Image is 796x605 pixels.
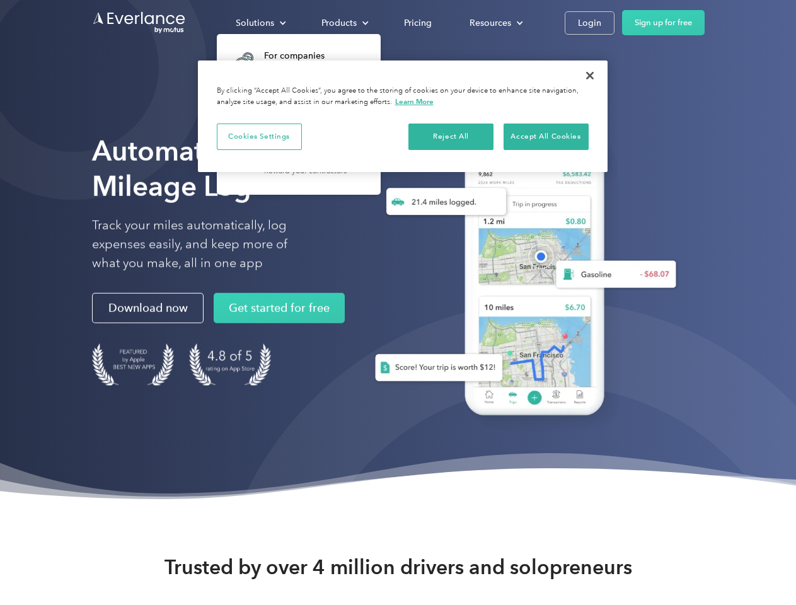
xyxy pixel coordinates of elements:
div: Cookie banner [198,60,608,172]
div: Solutions [223,12,296,34]
nav: Solutions [217,34,381,195]
div: By clicking “Accept All Cookies”, you agree to the storing of cookies on your device to enhance s... [217,86,589,108]
a: Sign up for free [622,10,705,35]
a: Get started for free [214,293,345,323]
button: Reject All [408,124,493,150]
img: Everlance, mileage tracker app, expense tracking app [355,120,686,434]
button: Accept All Cookies [504,124,589,150]
a: More information about your privacy, opens in a new tab [395,97,434,106]
div: Resources [457,12,533,34]
p: Track your miles automatically, log expenses easily, and keep more of what you make, all in one app [92,216,317,273]
div: Privacy [198,60,608,172]
a: For companiesEasy vehicle reimbursements [223,42,371,83]
a: Download now [92,293,204,323]
div: Login [578,15,601,31]
div: Resources [470,15,511,31]
strong: Trusted by over 4 million drivers and solopreneurs [164,555,632,580]
img: 4.9 out of 5 stars on the app store [189,343,271,386]
a: Pricing [391,12,444,34]
button: Close [576,62,604,89]
img: Badge for Featured by Apple Best New Apps [92,343,174,386]
a: Go to homepage [92,11,187,35]
div: Pricing [404,15,432,31]
a: Login [565,11,614,35]
button: Cookies Settings [217,124,302,150]
div: Products [321,15,357,31]
div: Products [309,12,379,34]
div: For companies [264,50,364,62]
div: Solutions [236,15,274,31]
